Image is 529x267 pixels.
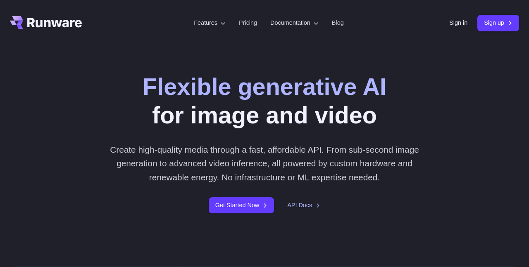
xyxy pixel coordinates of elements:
[270,18,319,28] label: Documentation
[143,73,386,130] h1: for image and video
[332,18,344,28] a: Blog
[209,197,274,213] a: Get Started Now
[194,18,226,28] label: Features
[287,201,320,210] a: API Docs
[449,18,467,28] a: Sign in
[239,18,257,28] a: Pricing
[10,16,82,29] a: Go to /
[102,143,427,184] p: Create high-quality media through a fast, affordable API. From sub-second image generation to adv...
[143,73,386,100] strong: Flexible generative AI
[477,15,519,31] a: Sign up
